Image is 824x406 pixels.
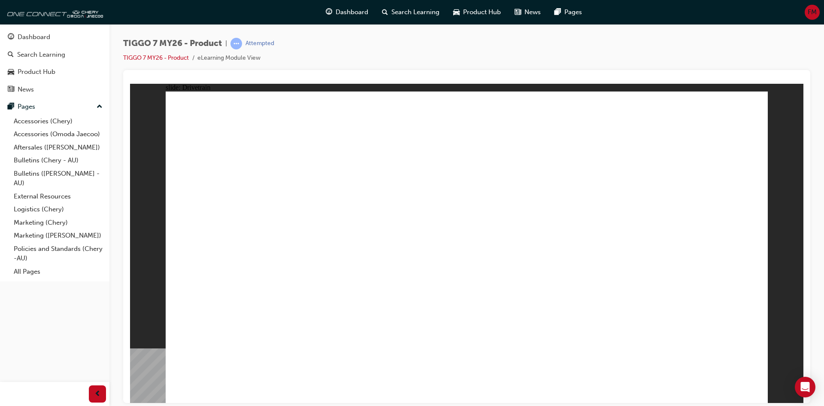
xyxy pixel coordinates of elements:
span: search-icon [382,7,388,18]
span: | [225,39,227,49]
a: news-iconNews [508,3,548,21]
span: car-icon [453,7,460,18]
span: learningRecordVerb_ATTEMPT-icon [230,38,242,49]
a: Accessories (Omoda Jaecoo) [10,128,106,141]
span: guage-icon [8,34,14,41]
div: Search Learning [17,50,65,60]
span: car-icon [8,68,14,76]
span: news-icon [515,7,521,18]
a: TIGGO 7 MY26 - Product [123,54,189,61]
span: guage-icon [326,7,332,18]
div: Product Hub [18,67,55,77]
span: pages-icon [8,103,14,111]
img: oneconnect [4,3,103,21]
span: News [524,7,541,17]
a: guage-iconDashboard [319,3,375,21]
span: Search Learning [391,7,439,17]
a: Policies and Standards (Chery -AU) [10,242,106,265]
span: FM [808,7,817,17]
span: pages-icon [554,7,561,18]
button: Pages [3,99,106,115]
a: Aftersales ([PERSON_NAME]) [10,141,106,154]
button: DashboardSearch LearningProduct HubNews [3,27,106,99]
a: Search Learning [3,47,106,63]
span: Product Hub [463,7,501,17]
div: Pages [18,102,35,112]
a: Product Hub [3,64,106,80]
a: External Resources [10,190,106,203]
button: FM [805,5,820,20]
span: prev-icon [94,389,101,400]
a: Marketing (Chery) [10,216,106,229]
a: pages-iconPages [548,3,589,21]
div: Open Intercom Messenger [795,377,815,397]
div: Attempted [245,40,274,48]
span: up-icon [97,101,103,113]
a: Accessories (Chery) [10,115,106,128]
a: Marketing ([PERSON_NAME]) [10,229,106,242]
a: Bulletins ([PERSON_NAME] - AU) [10,167,106,190]
a: News [3,82,106,98]
a: All Pages [10,265,106,278]
div: Dashboard [18,32,50,42]
span: search-icon [8,51,14,59]
span: Pages [564,7,582,17]
a: Bulletins (Chery - AU) [10,154,106,167]
a: Dashboard [3,29,106,45]
span: Dashboard [336,7,368,17]
div: News [18,85,34,95]
span: news-icon [8,86,14,94]
a: car-iconProduct Hub [446,3,508,21]
a: search-iconSearch Learning [375,3,446,21]
li: eLearning Module View [197,53,261,63]
a: Logistics (Chery) [10,203,106,216]
span: TIGGO 7 MY26 - Product [123,39,222,49]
